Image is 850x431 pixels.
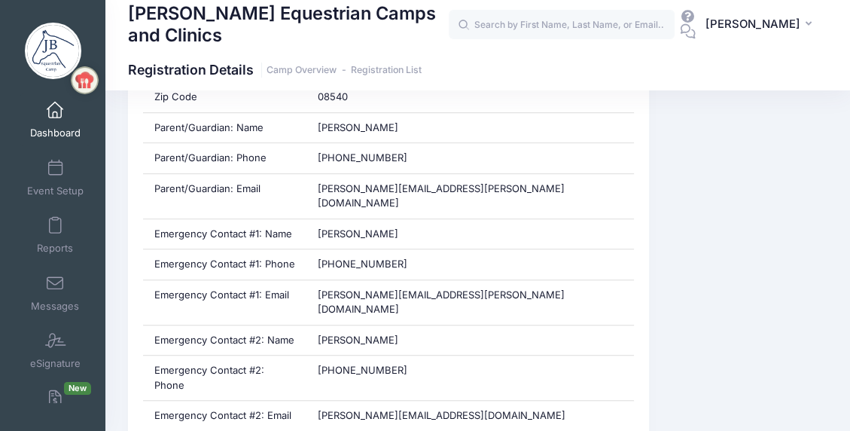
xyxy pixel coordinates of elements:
[143,401,307,431] div: Emergency Contact #2: Email
[318,334,398,346] span: [PERSON_NAME]
[30,358,81,371] span: eSignature
[143,280,307,325] div: Emergency Contact #1: Email
[143,82,307,112] div: Zip Code
[143,219,307,249] div: Emergency Contact #1: Name
[696,8,827,42] button: [PERSON_NAME]
[143,113,307,143] div: Parent/Guardian: Name
[705,16,800,32] span: [PERSON_NAME]
[20,324,91,377] a: eSignature
[64,382,91,395] span: New
[143,249,307,280] div: Emergency Contact #1: Phone
[20,267,91,319] a: Messages
[318,151,407,164] span: [PHONE_NUMBER]
[318,409,565,421] span: [PERSON_NAME][EMAIL_ADDRESS][DOMAIN_NAME]
[267,65,337,76] a: Camp Overview
[20,93,91,146] a: Dashboard
[318,258,407,270] span: [PHONE_NUMBER]
[25,23,81,79] img: Jessica Braswell Equestrian Camps and Clinics
[20,209,91,261] a: Reports
[37,243,73,255] span: Reports
[20,151,91,204] a: Event Setup
[128,1,449,48] h1: [PERSON_NAME] Equestrian Camps and Clinics
[27,185,84,197] span: Event Setup
[318,121,398,133] span: [PERSON_NAME]
[318,289,565,316] span: [PERSON_NAME][EMAIL_ADDRESS][PERSON_NAME][DOMAIN_NAME]
[143,143,307,173] div: Parent/Guardian: Phone
[143,174,307,219] div: Parent/Guardian: Email
[318,182,565,209] span: [PERSON_NAME][EMAIL_ADDRESS][PERSON_NAME][DOMAIN_NAME]
[351,65,422,76] a: Registration List
[318,228,398,240] span: [PERSON_NAME]
[30,127,81,140] span: Dashboard
[318,90,348,102] span: 08540
[318,364,407,376] span: [PHONE_NUMBER]
[128,62,422,78] h1: Registration Details
[143,356,307,400] div: Emergency Contact #2: Phone
[143,326,307,356] div: Emergency Contact #2: Name
[449,10,675,40] input: Search by First Name, Last Name, or Email...
[31,300,79,313] span: Messages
